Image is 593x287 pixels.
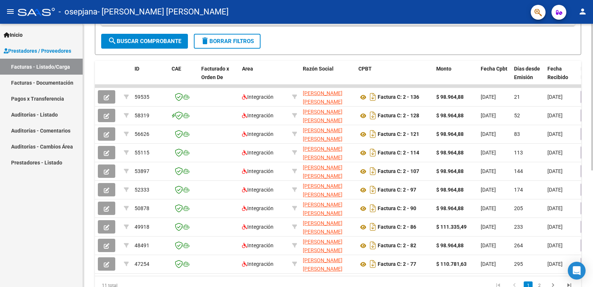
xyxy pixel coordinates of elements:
span: Integración [242,261,274,267]
datatable-header-cell: CPBT [355,61,433,94]
strong: $ 98.964,88 [436,205,464,211]
span: [PERSON_NAME] [PERSON_NAME] [303,90,342,105]
strong: $ 98.964,88 [436,112,464,118]
span: Prestadores / Proveedores [4,47,71,55]
strong: $ 110.781,63 [436,261,467,267]
span: Integración [242,187,274,193]
i: Descargar documento [368,258,378,270]
mat-icon: person [578,7,587,16]
span: [DATE] [547,131,563,137]
span: 113 [514,150,523,156]
span: Monto [436,66,451,72]
span: 49918 [135,224,149,230]
span: [PERSON_NAME] [PERSON_NAME] [303,257,342,272]
span: [DATE] [481,205,496,211]
span: [DATE] [547,168,563,174]
i: Descargar documento [368,91,378,103]
span: [PERSON_NAME] [PERSON_NAME] [303,109,342,123]
strong: Factura C: 2 - 136 [378,94,419,100]
strong: $ 98.964,88 [436,168,464,174]
strong: Factura C: 2 - 107 [378,169,419,175]
i: Descargar documento [368,165,378,177]
span: [DATE] [547,242,563,248]
span: Fecha Recibido [547,66,568,80]
i: Descargar documento [368,128,378,140]
strong: Factura C: 2 - 128 [378,113,419,119]
span: 53897 [135,168,149,174]
span: [DATE] [481,150,496,156]
span: [DATE] [481,131,496,137]
i: Descargar documento [368,202,378,214]
strong: Factura C: 2 - 90 [378,206,416,212]
mat-icon: menu [6,7,15,16]
span: Inicio [4,31,23,39]
span: Razón Social [303,66,334,72]
span: [DATE] [481,261,496,267]
div: 23240839474 [303,145,352,160]
span: 174 [514,187,523,193]
datatable-header-cell: Monto [433,61,478,94]
span: 56626 [135,131,149,137]
span: Días desde Emisión [514,66,540,80]
datatable-header-cell: ID [132,61,169,94]
div: 23240839474 [303,219,352,235]
button: Buscar Comprobante [101,34,188,49]
span: CAE [172,66,181,72]
span: Integración [242,94,274,100]
datatable-header-cell: Area [239,61,289,94]
datatable-header-cell: Fecha Cpbt [478,61,511,94]
span: 50878 [135,205,149,211]
strong: Factura C: 2 - 82 [378,243,416,249]
span: [PERSON_NAME] [PERSON_NAME] [303,146,342,160]
span: 58319 [135,112,149,118]
span: [DATE] [547,94,563,100]
span: Integración [242,150,274,156]
span: Integración [242,168,274,174]
i: Descargar documento [368,221,378,233]
span: Integración [242,205,274,211]
span: [DATE] [481,224,496,230]
span: 144 [514,168,523,174]
span: [DATE] [481,242,496,248]
button: Borrar Filtros [194,34,261,49]
datatable-header-cell: Razón Social [300,61,355,94]
strong: $ 98.964,88 [436,131,464,137]
div: Open Intercom Messenger [568,262,586,280]
span: [DATE] [481,168,496,174]
mat-icon: delete [201,36,209,45]
datatable-header-cell: Facturado x Orden De [198,61,239,94]
span: [DATE] [547,187,563,193]
span: Integración [242,112,274,118]
div: 23240839474 [303,126,352,142]
span: [DATE] [481,94,496,100]
span: [PERSON_NAME] [PERSON_NAME] [303,183,342,198]
span: [DATE] [481,112,496,118]
strong: Factura C: 2 - 86 [378,224,416,230]
div: 23240839474 [303,108,352,123]
strong: $ 98.964,88 [436,94,464,100]
span: Integración [242,242,274,248]
strong: $ 111.335,49 [436,224,467,230]
span: [PERSON_NAME] [PERSON_NAME] [303,220,342,235]
span: Integración [242,224,274,230]
span: Borrar Filtros [201,38,254,45]
span: Buscar Comprobante [108,38,181,45]
span: 55115 [135,150,149,156]
span: [DATE] [547,205,563,211]
span: 47254 [135,261,149,267]
span: [DATE] [547,112,563,118]
span: 233 [514,224,523,230]
i: Descargar documento [368,239,378,251]
i: Descargar documento [368,184,378,196]
span: 205 [514,205,523,211]
strong: $ 98.964,88 [436,242,464,248]
span: - [PERSON_NAME] [PERSON_NAME] [97,4,229,20]
i: Descargar documento [368,147,378,159]
span: 52333 [135,187,149,193]
span: [PERSON_NAME] [PERSON_NAME] [303,202,342,216]
div: 23240839474 [303,200,352,216]
datatable-header-cell: Días desde Emisión [511,61,544,94]
span: Fecha Cpbt [481,66,507,72]
span: 295 [514,261,523,267]
span: [DATE] [481,187,496,193]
